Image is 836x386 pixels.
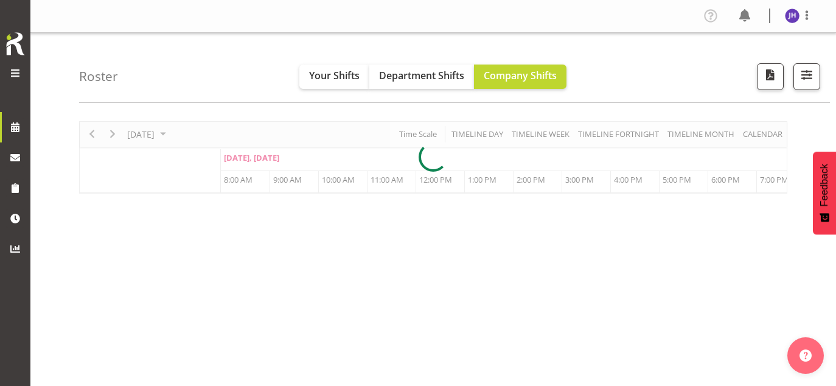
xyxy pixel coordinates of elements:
[793,63,820,90] button: Filter Shifts
[79,69,118,83] h4: Roster
[369,65,474,89] button: Department Shifts
[474,65,566,89] button: Company Shifts
[379,69,464,82] span: Department Shifts
[819,164,830,206] span: Feedback
[785,9,799,23] img: jill-harpur11666.jpg
[484,69,557,82] span: Company Shifts
[3,30,27,57] img: Rosterit icon logo
[799,349,812,362] img: help-xxl-2.png
[757,63,784,90] button: Download a PDF of the roster for the current day
[813,152,836,234] button: Feedback - Show survey
[299,65,369,89] button: Your Shifts
[309,69,360,82] span: Your Shifts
